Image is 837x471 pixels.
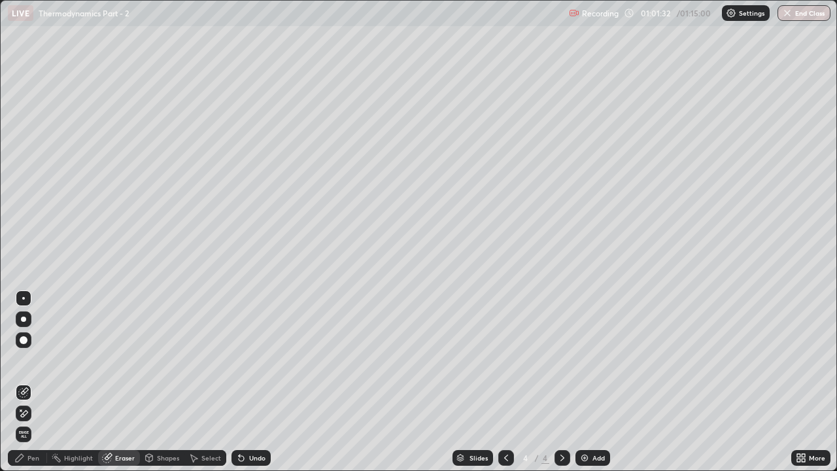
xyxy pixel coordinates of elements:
img: class-settings-icons [726,8,736,18]
div: Add [592,455,605,461]
div: Shapes [157,455,179,461]
p: Thermodynamics Part - 2 [39,8,129,18]
span: Erase all [16,430,31,438]
p: Recording [582,9,619,18]
div: Highlight [64,455,93,461]
div: Select [201,455,221,461]
div: Slides [470,455,488,461]
div: / [535,454,539,462]
div: 4 [519,454,532,462]
img: add-slide-button [579,453,590,463]
div: 4 [541,452,549,464]
div: Pen [27,455,39,461]
button: End Class [777,5,830,21]
div: Undo [249,455,265,461]
p: Settings [739,10,764,16]
p: LIVE [12,8,29,18]
img: recording.375f2c34.svg [569,8,579,18]
img: end-class-cross [782,8,793,18]
div: More [809,455,825,461]
div: Eraser [115,455,135,461]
